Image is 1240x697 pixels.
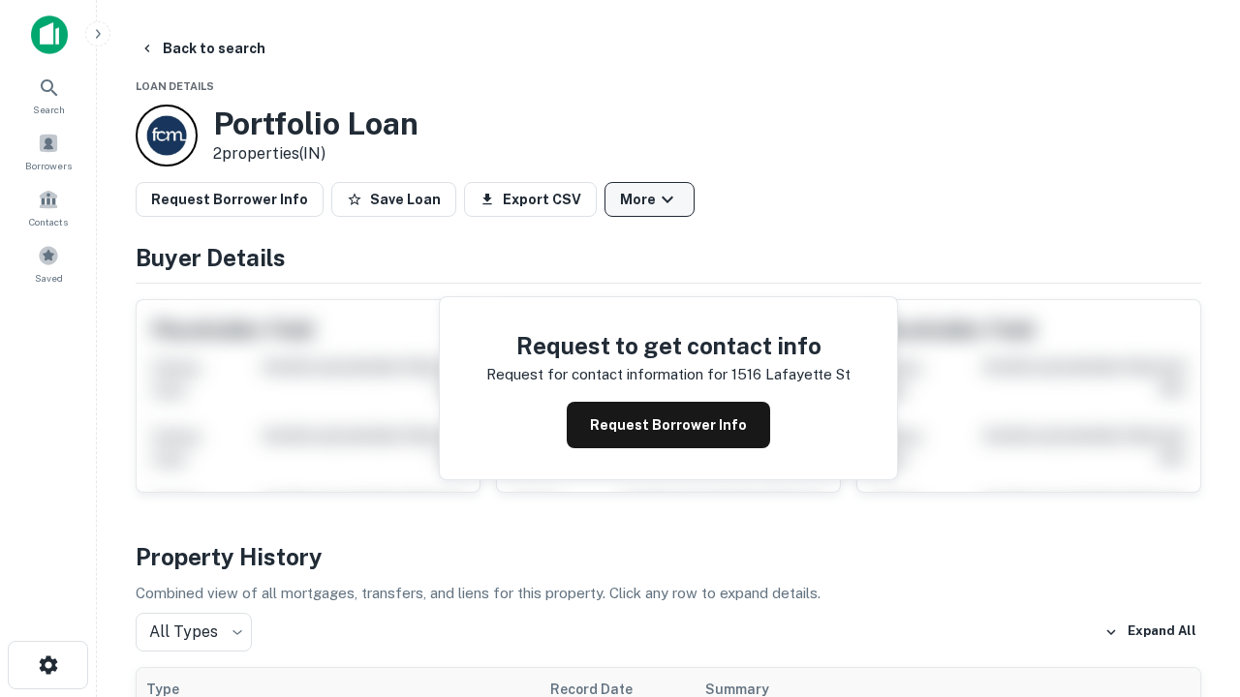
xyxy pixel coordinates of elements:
h3: Portfolio Loan [213,106,418,142]
button: Back to search [132,31,273,66]
button: Request Borrower Info [567,402,770,448]
img: capitalize-icon.png [31,15,68,54]
p: Combined view of all mortgages, transfers, and liens for this property. Click any row to expand d... [136,582,1201,605]
span: Search [33,102,65,117]
p: 2 properties (IN) [213,142,418,166]
h4: Request to get contact info [486,328,851,363]
a: Borrowers [6,125,91,177]
iframe: Chat Widget [1143,542,1240,635]
span: Contacts [29,214,68,229]
div: All Types [136,613,252,652]
p: Request for contact information for [486,363,728,386]
button: Export CSV [464,182,597,217]
button: More [604,182,695,217]
span: Saved [35,270,63,286]
a: Contacts [6,181,91,233]
a: Search [6,69,91,121]
h4: Property History [136,539,1201,574]
button: Expand All [1100,618,1201,647]
a: Saved [6,237,91,289]
h4: Buyer Details [136,240,1201,275]
p: 1516 lafayette st [731,363,851,386]
button: Request Borrower Info [136,182,324,217]
span: Loan Details [136,80,214,92]
span: Borrowers [25,158,72,173]
button: Save Loan [331,182,456,217]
